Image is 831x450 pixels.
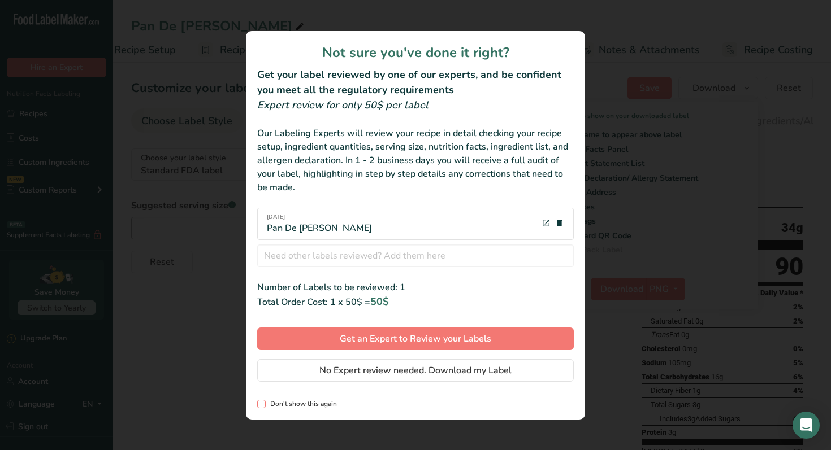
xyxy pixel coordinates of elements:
span: No Expert review needed. Download my Label [319,364,512,377]
button: No Expert review needed. Download my Label [257,359,574,382]
div: Our Labeling Experts will review your recipe in detail checking your recipe setup, ingredient qua... [257,126,574,194]
h1: Not sure you've done it right? [257,42,574,63]
input: Need other labels reviewed? Add them here [257,244,574,267]
span: Don't show this again [266,400,337,408]
div: Open Intercom Messenger [793,412,820,439]
span: Get an Expert to Review your Labels [340,332,491,346]
span: [DATE] [267,213,372,221]
div: Number of Labels to be reviewed: 1 [257,281,574,294]
span: 50$ [370,295,389,308]
div: Expert review for only 50$ per label [257,98,574,113]
h2: Get your label reviewed by one of our experts, and be confident you meet all the regulatory requi... [257,67,574,98]
div: Total Order Cost: 1 x 50$ = [257,294,574,309]
div: Pan De [PERSON_NAME] [267,213,372,235]
button: Get an Expert to Review your Labels [257,327,574,350]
